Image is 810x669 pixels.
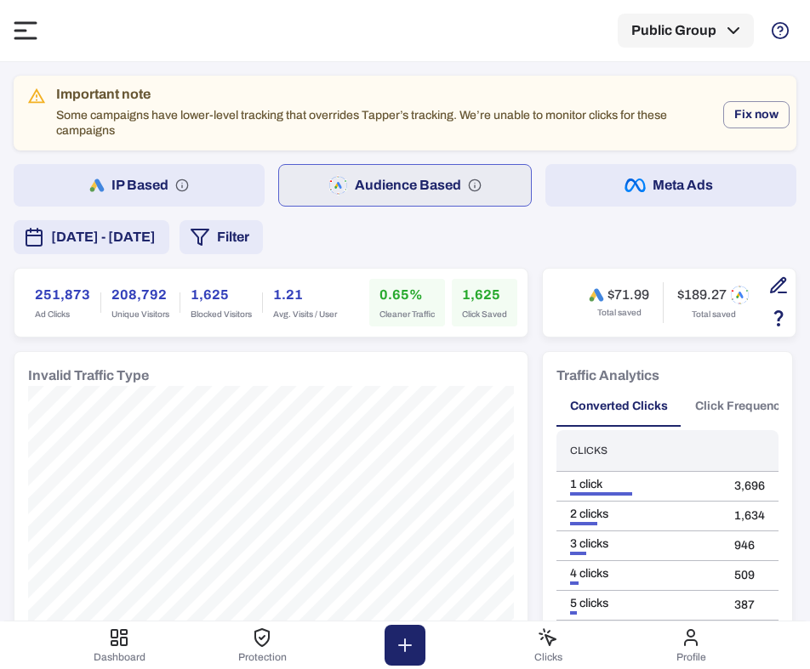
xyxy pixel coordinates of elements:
[677,286,727,303] h6: $189.27
[556,386,682,427] button: Converted Clicks
[278,164,531,207] button: Audience Based
[56,86,710,103] div: Important note
[379,285,435,305] h6: 0.65%
[48,621,191,669] button: Dashboard
[28,366,149,386] h6: Invalid Traffic Type
[721,591,779,621] td: 387
[191,309,252,320] span: Blocked Visitors
[619,621,762,669] button: Profile
[111,285,169,305] h6: 208,792
[570,507,707,522] div: 2 clicks
[238,651,287,663] span: Protection
[570,566,707,581] div: 4 clicks
[545,164,796,207] button: Meta Ads
[534,651,562,663] span: Clicks
[607,286,649,303] h6: $71.99
[273,285,337,305] h6: 1.21
[676,651,706,663] span: Profile
[723,101,790,128] button: Fix now
[721,561,779,591] td: 509
[570,596,707,611] div: 5 clicks
[721,531,779,561] td: 946
[721,502,779,531] td: 1,634
[56,81,710,145] div: Some campaigns have lower-level tracking that overrides Tapper’s tracking. We’re unable to monito...
[273,309,337,320] span: Avg. Visits / User
[556,430,721,472] th: Clicks
[476,621,619,669] button: Clicks
[175,179,189,192] svg: IP based: Search, Display, and Shopping.
[379,309,435,320] span: Cleaner Traffic
[35,285,90,305] h6: 251,873
[191,621,334,669] button: Protection
[597,307,642,319] span: Total saved
[462,285,507,305] h6: 1,625
[570,536,707,552] div: 3 clicks
[556,366,659,386] h6: Traffic Analytics
[180,220,263,254] button: Filter
[570,477,707,492] div: 1 click
[618,14,754,48] button: Public Group
[94,651,145,663] span: Dashboard
[35,309,90,320] span: Ad Clicks
[462,309,507,320] span: Click Saved
[721,472,779,502] td: 3,696
[191,285,252,305] h6: 1,625
[468,179,482,192] svg: Audience based: Search, Display, Shopping, Video Performance Max, Demand Generation
[111,309,169,320] span: Unique Visitors
[692,309,736,320] span: Total saved
[14,220,169,254] button: [DATE] - [DATE]
[764,303,793,332] button: Estimation based on the quantity of invalid click x cost-per-click.
[14,164,265,207] button: IP Based
[51,227,156,247] span: [DATE] - [DATE]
